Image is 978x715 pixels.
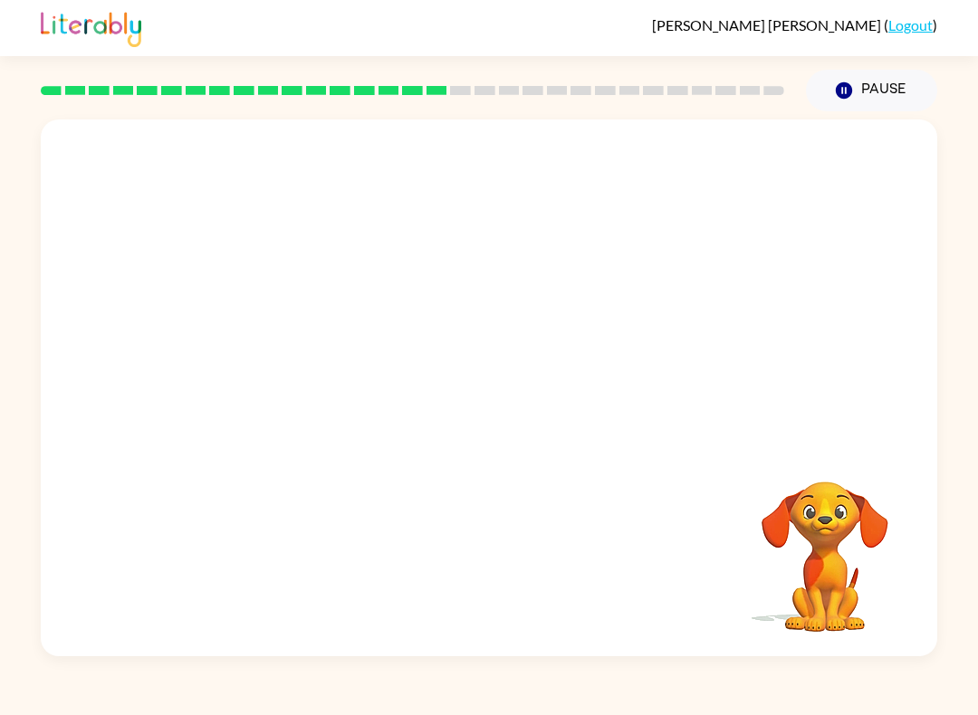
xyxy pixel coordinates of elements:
[734,453,916,634] video: Your browser must support playing .mp4 files to use Literably. Please try using another browser.
[652,16,884,33] span: [PERSON_NAME] [PERSON_NAME]
[806,70,937,111] button: Pause
[888,16,933,33] a: Logout
[41,7,141,47] img: Literably
[652,16,937,33] div: ( )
